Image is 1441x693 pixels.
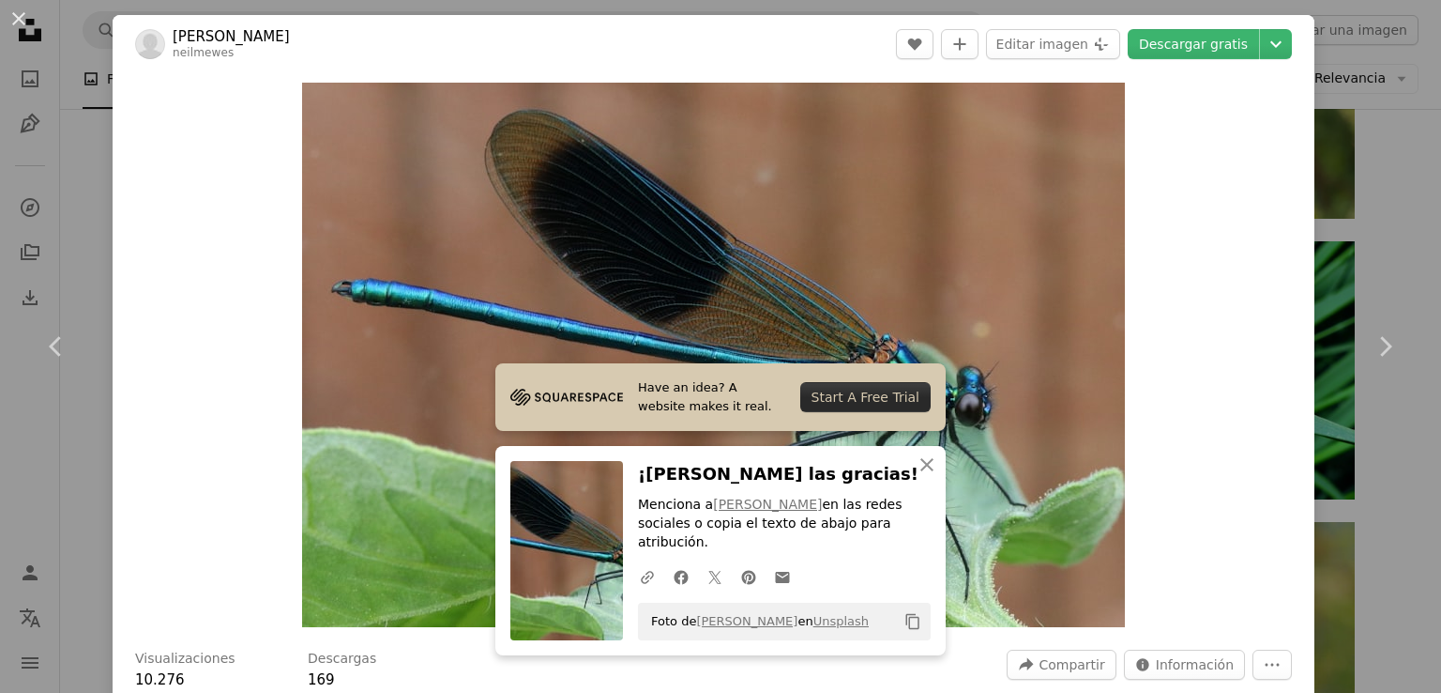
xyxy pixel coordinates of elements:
[308,650,376,669] h3: Descargas
[510,383,623,411] img: file-1705255347840-230a6ab5bca9image
[696,614,797,628] a: [PERSON_NAME]
[495,363,946,431] a: Have an idea? A website makes it real.Start A Free Trial
[941,29,978,59] button: Añade a la colección
[638,496,931,552] p: Menciona a en las redes sociales o copia el texto de abajo para atribución.
[638,378,785,416] span: Have an idea? A website makes it real.
[766,558,799,595] a: Comparte por correo electrónico
[813,614,869,628] a: Unsplash
[1124,650,1245,680] button: Estadísticas sobre esta imagen
[302,83,1125,627] img: Una libélula azul y marrón sentada sobre una hoja verde
[664,558,698,595] a: Comparte en Facebook
[1128,29,1259,59] a: Descargar gratis
[638,461,931,488] h3: ¡[PERSON_NAME] las gracias!
[135,29,165,59] img: Ve al perfil de Neil Mewes
[1260,29,1292,59] button: Elegir el tamaño de descarga
[897,606,929,638] button: Copiar al portapapeles
[302,83,1125,627] button: Ampliar en esta imagen
[642,607,869,637] span: Foto de en
[986,29,1120,59] button: Editar imagen
[1252,650,1292,680] button: Más acciones
[698,558,732,595] a: Comparte en Twitter
[1039,651,1104,679] span: Compartir
[1156,651,1234,679] span: Información
[173,46,234,59] a: neilmewes
[1007,650,1115,680] button: Compartir esta imagen
[173,27,290,46] a: [PERSON_NAME]
[800,382,931,412] div: Start A Free Trial
[896,29,933,59] button: Me gusta
[135,650,235,669] h3: Visualizaciones
[713,497,822,512] a: [PERSON_NAME]
[732,558,766,595] a: Comparte en Pinterest
[1328,256,1441,437] a: Siguiente
[135,671,185,688] span: 10.276
[308,671,335,688] span: 169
